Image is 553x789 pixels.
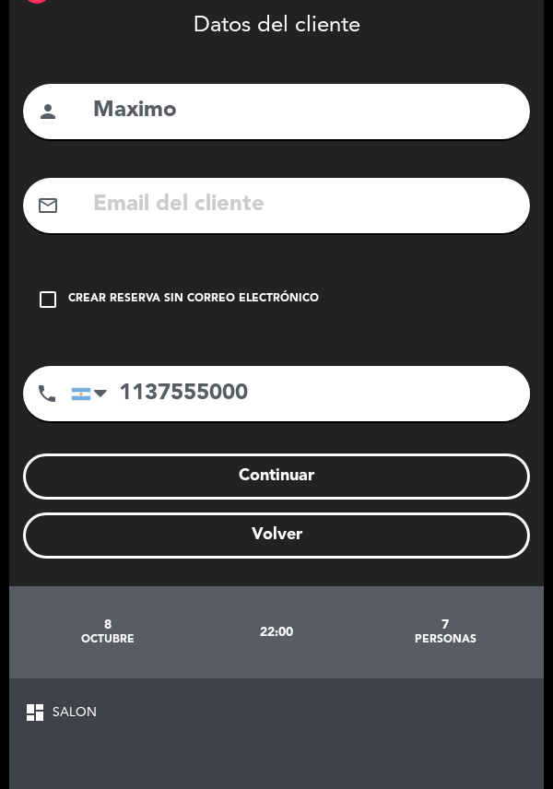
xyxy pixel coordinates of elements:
span: dashboard [24,701,46,724]
i: mail_outline [37,194,59,217]
div: Argentina: +54 [72,367,114,420]
input: Email del cliente [91,186,516,224]
div: personas [361,632,530,647]
input: Nombre del cliente [91,92,516,130]
i: phone [36,383,58,405]
div: 7 [361,618,530,632]
div: Datos del cliente [23,8,530,45]
input: Número de teléfono... [71,366,530,421]
div: octubre [23,632,192,647]
i: person [37,100,59,123]
button: Continuar [23,453,530,500]
div: Crear reserva sin correo electrónico [68,290,319,309]
button: Volver [23,512,530,559]
span: SALON [53,702,97,724]
div: 8 [23,618,192,632]
div: 22:00 [192,600,360,665]
i: check_box_outline_blank [37,289,59,311]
